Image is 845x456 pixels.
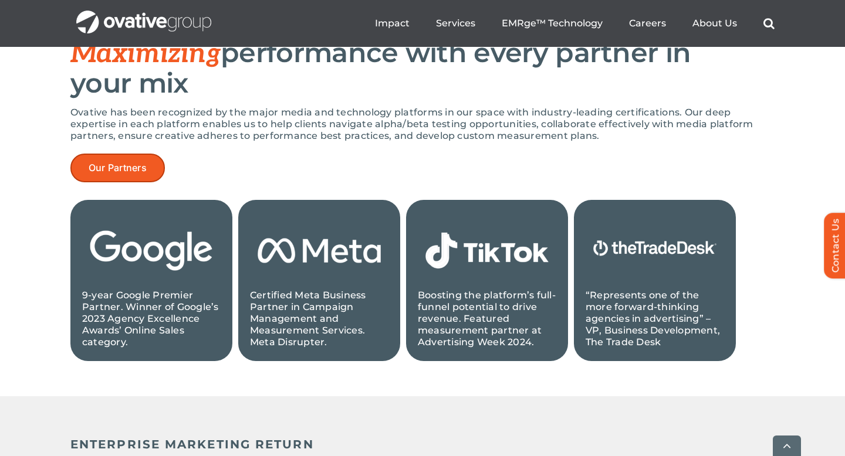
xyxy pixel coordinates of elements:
[70,107,775,142] p: Ovative has been recognized by the major media and technology platforms in our space with industr...
[82,290,221,348] p: 9-year Google Premier Partner. Winner of Google’s 2023 Agency Excellence Awards’ Online Sales cat...
[763,18,775,29] a: Search
[586,212,724,290] img: Copy of Untitled Design (1)
[70,154,165,182] a: Our Partners
[375,18,410,29] a: Impact
[76,9,211,21] a: OG_Full_horizontal_WHT
[586,290,724,348] p: “Represents one of the more forward-thinking agencies in advertising” – VP, Business Development,...
[70,38,221,70] span: Maximizing
[502,18,603,29] a: EMRge™ Technology
[250,212,388,290] img: 3
[629,18,666,29] a: Careers
[418,290,556,348] p: Boosting the platform’s full-funnel potential to drive revenue. Featured measurement partner at A...
[82,212,221,290] img: 2
[436,18,475,29] a: Services
[375,5,775,42] nav: Menu
[418,212,556,290] img: 1
[250,290,388,348] p: Certified Meta Business Partner in Campaign Management and Measurement Services. Meta Disrupter.
[70,437,775,451] h5: ENTERPRISE MARKETING RETURN
[692,18,737,29] a: About Us
[70,38,775,98] h2: performance with every partner in your mix
[89,162,147,173] span: Our Partners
